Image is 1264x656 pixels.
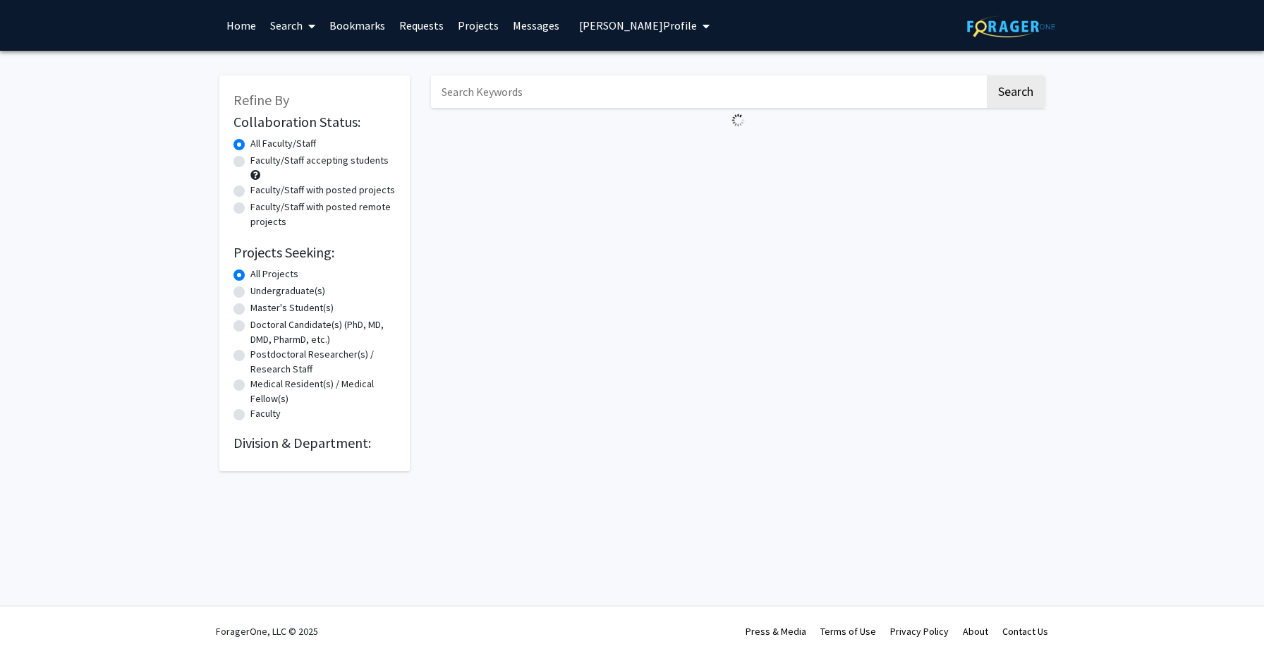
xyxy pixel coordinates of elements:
[233,91,289,109] span: Refine By
[250,200,396,229] label: Faculty/Staff with posted remote projects
[263,1,322,50] a: Search
[987,75,1045,108] button: Search
[233,114,396,130] h2: Collaboration Status:
[233,244,396,261] h2: Projects Seeking:
[250,317,396,347] label: Doctoral Candidate(s) (PhD, MD, DMD, PharmD, etc.)
[250,267,298,281] label: All Projects
[250,406,281,421] label: Faculty
[431,133,1045,165] nav: Page navigation
[963,625,988,638] a: About
[250,284,325,298] label: Undergraduate(s)
[250,183,395,198] label: Faculty/Staff with posted projects
[250,136,316,151] label: All Faculty/Staff
[431,75,985,108] input: Search Keywords
[890,625,949,638] a: Privacy Policy
[451,1,506,50] a: Projects
[1002,625,1048,638] a: Contact Us
[219,1,263,50] a: Home
[250,153,389,168] label: Faculty/Staff accepting students
[322,1,392,50] a: Bookmarks
[726,108,750,133] img: Loading
[250,347,396,377] label: Postdoctoral Researcher(s) / Research Staff
[392,1,451,50] a: Requests
[250,377,396,406] label: Medical Resident(s) / Medical Fellow(s)
[250,300,334,315] label: Master's Student(s)
[967,16,1055,37] img: ForagerOne Logo
[216,607,318,656] div: ForagerOne, LLC © 2025
[506,1,566,50] a: Messages
[746,625,806,638] a: Press & Media
[233,435,396,451] h2: Division & Department:
[820,625,876,638] a: Terms of Use
[579,18,697,32] span: [PERSON_NAME] Profile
